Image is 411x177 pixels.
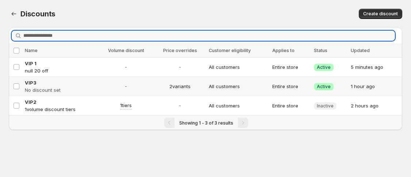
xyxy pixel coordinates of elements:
[207,96,270,115] td: All customers
[272,48,295,53] span: Applies to
[25,99,37,105] span: VIP2
[317,64,331,70] span: Active
[351,48,370,53] span: Updated
[270,77,312,96] td: Entire store
[9,9,19,19] button: Back to dashboard
[349,58,402,77] td: 5 minutes ago
[349,77,402,96] td: 1 hour ago
[25,48,38,53] span: Name
[156,83,204,90] span: 2 variants
[100,63,151,71] span: -
[25,80,37,86] span: VIP3
[207,58,270,77] td: All customers
[25,67,96,74] p: null 20 off
[359,9,402,19] button: Create discount
[20,9,55,18] span: Discounts
[314,48,327,53] span: Status
[363,11,398,17] span: Create discount
[349,96,402,115] td: 2 hours ago
[270,58,312,77] td: Entire store
[156,102,204,109] span: -
[156,63,204,71] span: -
[25,98,96,106] a: VIP2
[100,83,151,90] span: -
[25,106,96,113] p: 1 volume discount tiers
[270,96,312,115] td: Entire store
[25,60,37,66] span: VIP 1
[25,60,96,67] a: VIP 1
[108,48,144,53] span: Volume discount
[209,48,251,53] span: Customer eligibility
[25,79,96,86] a: VIP3
[317,84,331,90] span: Active
[25,86,96,94] p: No discount set
[317,103,334,109] span: Inactive
[207,77,270,96] td: All customers
[9,115,402,130] nav: Pagination
[179,120,233,126] span: Showing 1 - 3 of 3 results
[163,48,197,53] span: Price overrides
[120,102,132,109] span: 1 tiers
